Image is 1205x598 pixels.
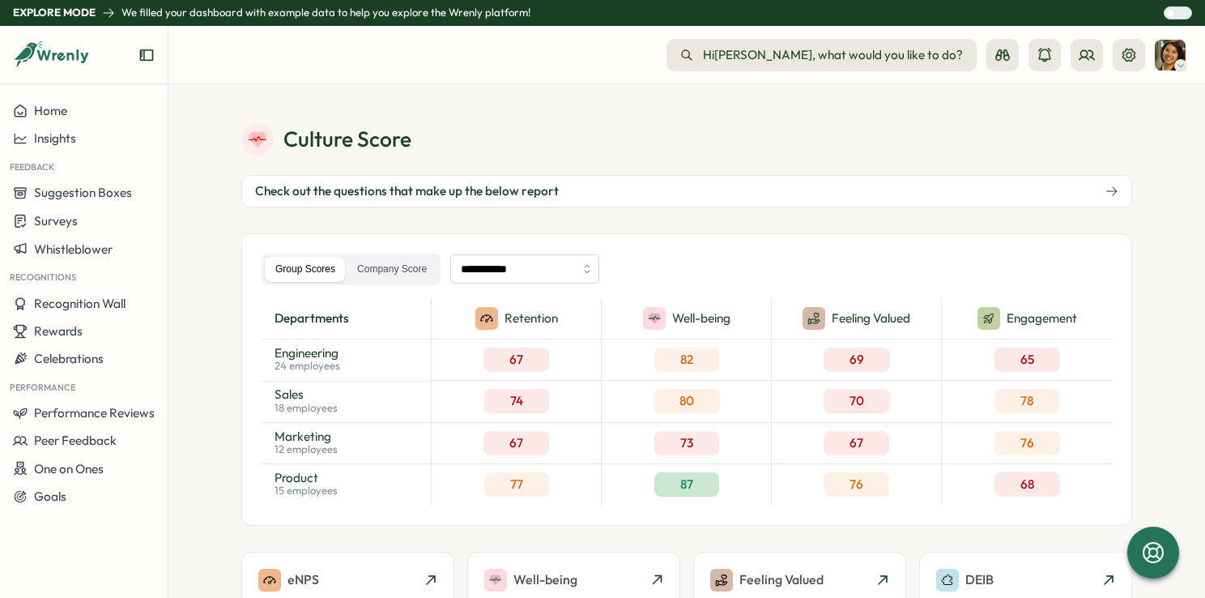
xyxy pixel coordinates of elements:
p: Explore Mode [13,6,96,20]
p: Well-being [513,570,577,590]
p: Retention [505,310,558,327]
p: Well-being [672,310,730,327]
span: Whistleblower [34,241,113,257]
p: Culture Score [283,125,411,153]
div: 80 [654,389,720,413]
img: Sarah Johnson [1155,40,1186,70]
span: Suggestion Boxes [34,185,132,200]
span: Check out the questions that make up the below report [255,182,559,200]
p: 12 employees [275,442,338,457]
span: Rewards [34,323,83,339]
div: 74 [484,389,549,413]
label: Company Score [347,257,437,282]
span: Hi [PERSON_NAME] , what would you like to do? [703,46,963,64]
span: Peer Feedback [34,433,117,448]
p: Marketing [275,430,338,442]
p: 18 employees [275,401,338,416]
p: 24 employees [275,359,340,374]
div: 87 [654,472,719,497]
span: Performance Reviews [34,405,155,421]
div: 76 [824,472,889,497]
p: Engagement [1007,310,1077,327]
span: Surveys [34,213,78,229]
div: 68 [994,472,1060,497]
div: 82 [654,348,719,372]
p: DEIB [965,570,994,590]
span: One on Ones [34,461,104,476]
div: 77 [484,472,549,497]
button: Check out the questions that make up the below report [241,175,1132,207]
label: Group Scores [265,257,346,282]
button: Hi[PERSON_NAME], what would you like to do? [666,39,977,71]
span: Celebrations [34,351,104,366]
div: 73 [654,431,719,455]
span: Home [34,103,67,118]
div: 67 [483,431,549,455]
div: 70 [824,389,890,413]
div: 67 [483,348,549,372]
p: eNPS [287,570,319,590]
p: Product [275,472,338,484]
p: 15 employees [275,484,338,498]
div: 67 [824,431,889,455]
p: Feeling Valued [832,310,910,327]
div: 69 [824,348,890,372]
div: 76 [994,431,1060,455]
p: Sales [275,388,338,400]
span: Recognition Wall [34,296,126,311]
p: Feeling Valued [739,570,824,590]
span: Goals [34,489,66,504]
span: Insights [34,130,76,146]
button: Expand sidebar [138,47,155,63]
div: departments [262,298,431,340]
div: 78 [994,389,1059,413]
p: We filled your dashboard with example data to help you explore the Wrenly platform! [121,6,530,20]
p: Engineering [275,347,340,359]
div: 65 [994,348,1060,372]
